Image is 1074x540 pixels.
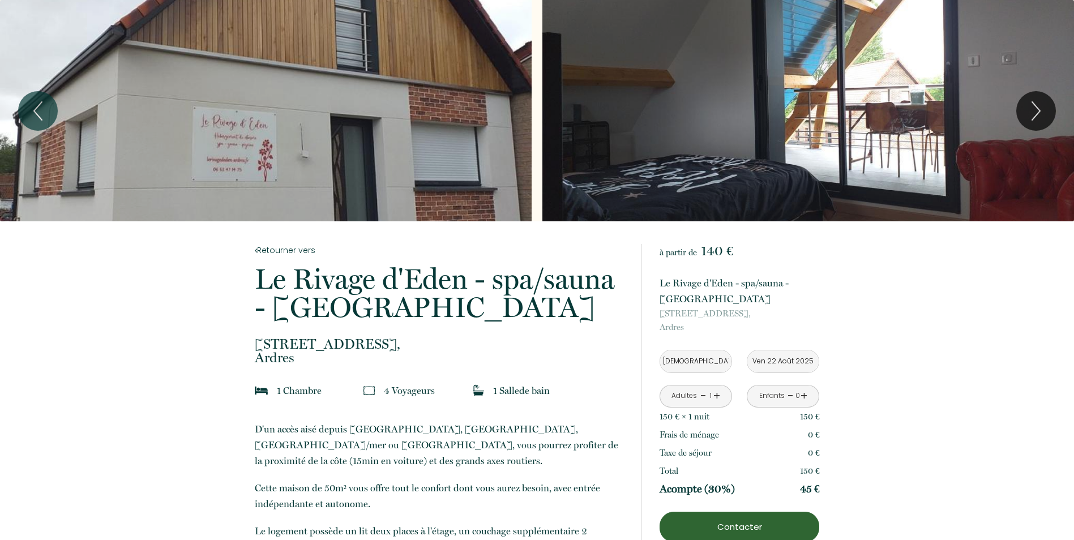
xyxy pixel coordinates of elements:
span: [STREET_ADDRESS], [660,307,819,320]
input: Arrivée [660,350,731,372]
p: Acompte (30%) [660,482,735,496]
p: Total [660,464,678,478]
p: Cette maison de 50m² vous offre tout le confort dont vous aurez besoin, avec entrée indépendante ... [255,480,626,512]
p: D'un accès aisé depuis [GEOGRAPHIC_DATA], [GEOGRAPHIC_DATA], [GEOGRAPHIC_DATA]/mer ou [GEOGRAPHIC... [255,421,626,469]
p: Ardres [255,337,626,365]
a: Retourner vers [255,244,626,256]
a: + [713,387,720,405]
input: Départ [747,350,819,372]
p: Contacter [664,520,815,534]
p: 1 Salle de bain [493,383,550,398]
img: guests [363,385,375,396]
div: 0 [795,391,801,401]
p: Taxe de séjour [660,446,712,460]
p: Frais de ménage [660,428,719,442]
div: 1 [708,391,713,401]
p: 150 € [800,410,820,423]
p: 45 € [800,482,820,496]
a: - [788,387,794,405]
a: - [700,387,707,405]
button: Previous [18,91,58,131]
p: 0 € [808,446,820,460]
span: 140 € [701,243,733,259]
p: 1 Chambre [277,383,322,398]
span: s [431,385,435,396]
span: à partir de [660,247,697,258]
p: 150 € [800,464,820,478]
p: Ardres [660,307,819,334]
div: Adultes [671,391,697,401]
button: Next [1016,91,1056,131]
p: 4 Voyageur [384,383,435,398]
div: Enfants [759,391,785,401]
p: Le Rivage d'Eden - spa/sauna - [GEOGRAPHIC_DATA] [255,265,626,322]
p: 0 € [808,428,820,442]
p: Le Rivage d'Eden - spa/sauna - [GEOGRAPHIC_DATA] [660,275,819,307]
p: 150 € × 1 nuit [660,410,709,423]
a: + [801,387,807,405]
span: [STREET_ADDRESS], [255,337,626,351]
